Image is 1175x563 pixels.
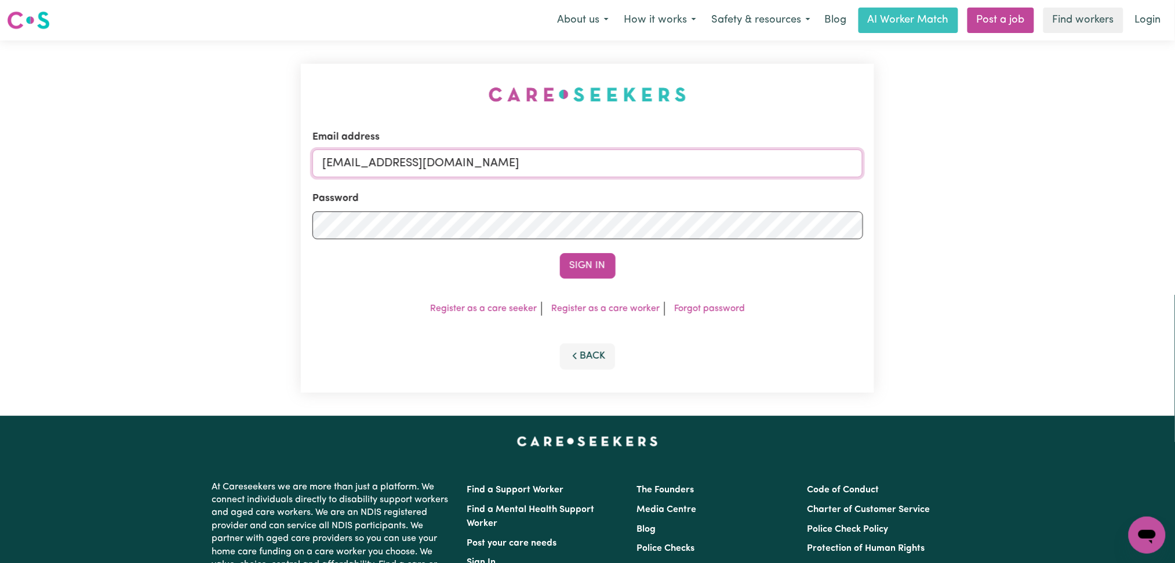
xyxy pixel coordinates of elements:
button: About us [550,8,616,32]
a: Register as a care seeker [430,304,537,313]
button: Sign In [560,253,616,279]
a: Register as a care worker [551,304,660,313]
a: Blog [637,525,656,534]
button: Back [560,343,616,369]
a: Protection of Human Rights [807,544,925,553]
input: Email address [312,149,863,177]
a: Careseekers home page [517,437,658,446]
a: Careseekers logo [7,7,50,34]
a: Find a Mental Health Support Worker [467,505,595,528]
img: Careseekers logo [7,10,50,31]
a: Blog [818,8,854,33]
a: Code of Conduct [807,485,879,495]
label: Password [312,191,359,206]
a: Find workers [1043,8,1123,33]
a: Login [1128,8,1168,33]
label: Email address [312,130,380,145]
a: Charter of Customer Service [807,505,930,514]
a: Post a job [967,8,1034,33]
a: Police Check Policy [807,525,888,534]
a: The Founders [637,485,694,495]
button: How it works [616,8,704,32]
button: Safety & resources [704,8,818,32]
a: Post your care needs [467,539,557,548]
a: Police Checks [637,544,695,553]
a: AI Worker Match [858,8,958,33]
a: Media Centre [637,505,697,514]
a: Forgot password [674,304,745,313]
a: Find a Support Worker [467,485,564,495]
iframe: Button to launch messaging window [1129,517,1166,554]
